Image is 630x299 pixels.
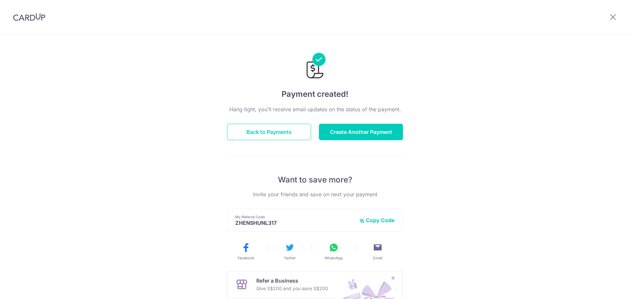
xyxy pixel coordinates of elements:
[314,242,353,261] button: WhatsApp
[227,190,403,198] p: Invite your friends and save on next your payment
[270,242,309,261] button: Twitter
[227,175,403,185] p: Want to save more?
[304,53,325,80] img: Payments
[226,242,265,261] button: Facebook
[284,255,296,261] span: Twitter
[373,255,383,261] span: Email
[256,285,328,292] p: Give S$200 and you save S$200
[238,255,254,261] span: Facebook
[227,105,403,113] p: Hang tight, you’ll receive email updates on the status of the payment.
[235,220,354,226] p: ZHENSHUNL317
[227,88,403,100] h4: Payment created!
[13,13,45,21] img: CardUp
[359,217,395,224] button: Copy Code
[227,124,311,140] button: Back to Payments
[325,255,343,261] span: WhatsApp
[235,214,354,220] p: My Referral Code
[319,124,403,140] button: Create Another Payment
[358,242,397,261] button: Email
[256,277,328,285] p: Refer a Business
